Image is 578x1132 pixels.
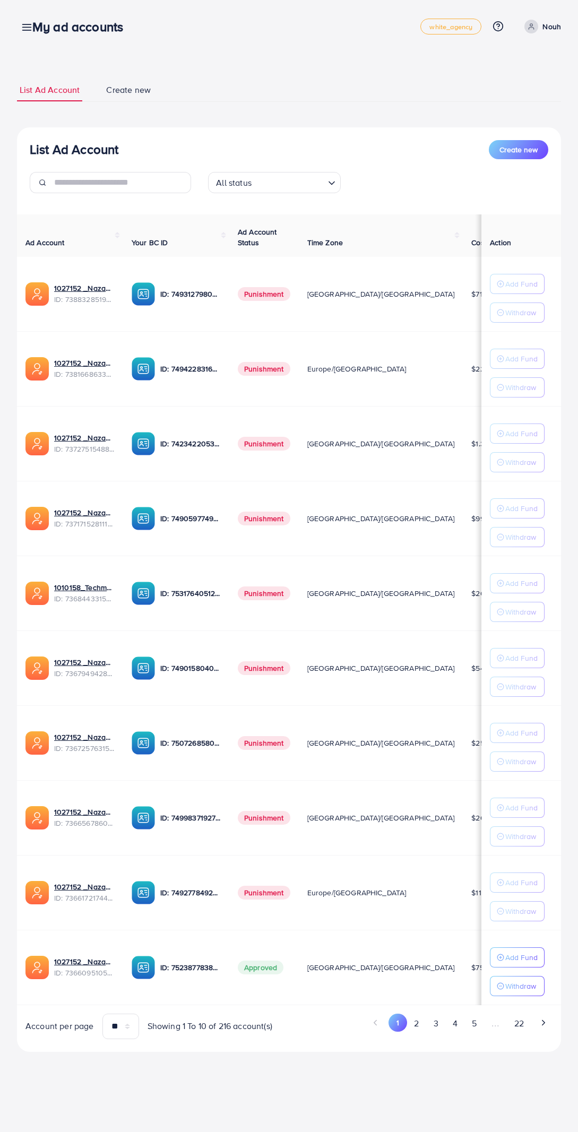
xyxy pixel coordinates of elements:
div: <span class='underline'>1027152 _Nazaagency_006</span></br>7366095105679261697 [54,956,115,978]
p: Add Fund [505,427,538,440]
p: Withdraw [505,381,536,394]
img: ic-ads-acc.e4c84228.svg [25,432,49,455]
p: Withdraw [505,905,536,918]
span: [GEOGRAPHIC_DATA]/[GEOGRAPHIC_DATA] [307,738,455,748]
a: 1027152 _Nazaagency_023 [54,358,115,368]
button: Go to page 1 [389,1014,407,1032]
img: ic-ba-acc.ded83a64.svg [132,956,155,979]
span: Punishment [238,287,290,301]
img: ic-ads-acc.e4c84228.svg [25,881,49,904]
p: Withdraw [505,755,536,768]
span: $200.5 [471,813,496,823]
img: ic-ba-acc.ded83a64.svg [132,881,155,904]
span: Punishment [238,811,290,825]
div: <span class='underline'>1027152 _Nazaagency_0051</span></br>7366567860828749825 [54,807,115,828]
h3: My ad accounts [32,19,132,34]
p: Add Fund [505,727,538,739]
p: Add Fund [505,502,538,515]
p: Add Fund [505,876,538,889]
img: ic-ba-acc.ded83a64.svg [132,282,155,306]
img: ic-ads-acc.e4c84228.svg [25,357,49,381]
button: Go to page 3 [426,1014,445,1033]
span: $2664.48 [471,588,503,599]
div: <span class='underline'>1027152 _Nazaagency_023</span></br>7381668633665093648 [54,358,115,379]
span: Punishment [238,437,290,451]
p: Add Fund [505,801,538,814]
span: white_agency [429,23,472,30]
a: 1027152 _Nazaagency_04 [54,507,115,518]
span: [GEOGRAPHIC_DATA]/[GEOGRAPHIC_DATA] [307,813,455,823]
a: 1027152 _Nazaagency_0051 [54,807,115,817]
p: Withdraw [505,531,536,543]
button: Withdraw [490,976,545,996]
span: Your BC ID [132,237,168,248]
button: Withdraw [490,602,545,622]
button: Go to page 5 [464,1014,484,1033]
button: Add Fund [490,274,545,294]
p: Add Fund [505,278,538,290]
span: [GEOGRAPHIC_DATA]/[GEOGRAPHIC_DATA] [307,289,455,299]
button: Withdraw [490,377,545,398]
button: Withdraw [490,677,545,697]
span: [GEOGRAPHIC_DATA]/[GEOGRAPHIC_DATA] [307,438,455,449]
p: ID: 7499837192777400321 [160,811,221,824]
div: Search for option [208,172,341,193]
span: Showing 1 To 10 of 216 account(s) [148,1020,272,1032]
button: Go to next page [534,1014,553,1032]
p: Add Fund [505,352,538,365]
p: Add Fund [505,951,538,964]
img: ic-ads-acc.e4c84228.svg [25,282,49,306]
span: All status [214,175,254,191]
button: Withdraw [490,826,545,846]
img: ic-ba-acc.ded83a64.svg [132,507,155,530]
span: Punishment [238,512,290,525]
span: Punishment [238,586,290,600]
img: ic-ads-acc.e4c84228.svg [25,806,49,829]
span: $1.31 [471,438,487,449]
a: 1010158_Techmanistan pk acc_1715599413927 [54,582,115,593]
img: ic-ba-acc.ded83a64.svg [132,731,155,755]
p: ID: 7423422053648285697 [160,437,221,450]
button: Create new [489,140,548,159]
span: Create new [106,84,151,96]
span: Approved [238,961,283,974]
button: Withdraw [490,527,545,547]
div: <span class='underline'>1027152 _Nazaagency_019</span></br>7388328519014645761 [54,283,115,305]
p: ID: 7494228316518858759 [160,362,221,375]
div: <span class='underline'>1027152 _Nazaagency_04</span></br>7371715281112170513 [54,507,115,529]
img: ic-ba-acc.ded83a64.svg [132,806,155,829]
a: 1027152 _Nazaagency_003 [54,657,115,668]
span: $7599.63 [471,962,503,973]
span: Ad Account Status [238,227,277,248]
span: Punishment [238,661,290,675]
span: [GEOGRAPHIC_DATA]/[GEOGRAPHIC_DATA] [307,588,455,599]
p: Nouh [542,20,561,33]
a: white_agency [420,19,481,34]
span: ID: 7372751548805726224 [54,444,115,454]
a: 1027152 _Nazaagency_006 [54,956,115,967]
button: Add Fund [490,798,545,818]
button: Withdraw [490,901,545,921]
img: ic-ads-acc.e4c84228.svg [25,956,49,979]
button: Go to page 22 [507,1014,531,1033]
button: Add Fund [490,872,545,893]
span: [GEOGRAPHIC_DATA]/[GEOGRAPHIC_DATA] [307,513,455,524]
span: ID: 7371715281112170513 [54,519,115,529]
button: Add Fund [490,349,545,369]
span: ID: 7366567860828749825 [54,818,115,828]
span: [GEOGRAPHIC_DATA]/[GEOGRAPHIC_DATA] [307,962,455,973]
img: ic-ads-acc.e4c84228.svg [25,507,49,530]
a: 1027152 _Nazaagency_018 [54,882,115,892]
p: ID: 7531764051207716871 [160,587,221,600]
p: Add Fund [505,577,538,590]
span: [GEOGRAPHIC_DATA]/[GEOGRAPHIC_DATA] [307,663,455,673]
img: ic-ba-acc.ded83a64.svg [132,656,155,680]
a: 1027152 _Nazaagency_007 [54,433,115,443]
span: Time Zone [307,237,343,248]
div: <span class='underline'>1027152 _Nazaagency_003</span></br>7367949428067450896 [54,657,115,679]
span: ID: 7368443315504726017 [54,593,115,604]
a: Nouh [520,20,561,33]
p: ID: 7492778492849930241 [160,886,221,899]
button: Add Fund [490,947,545,967]
span: ID: 7367257631523782657 [54,743,115,754]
